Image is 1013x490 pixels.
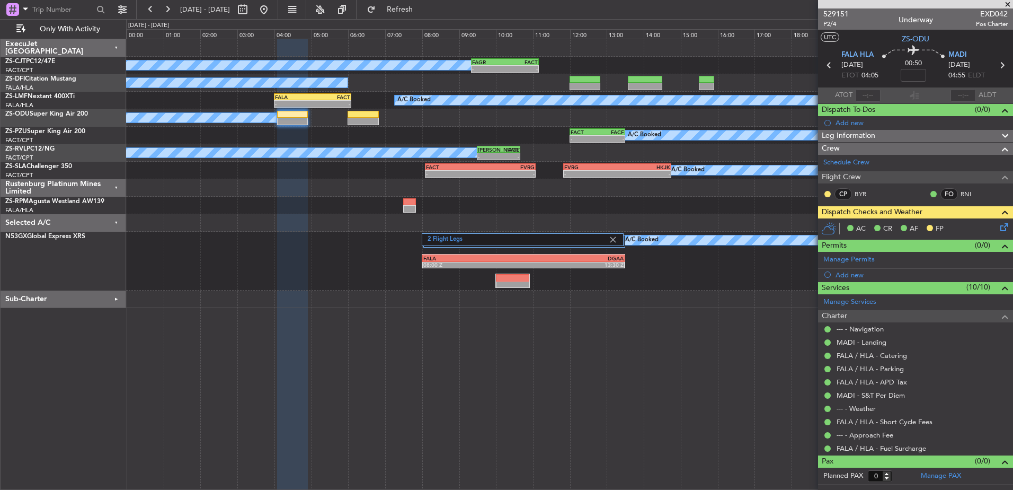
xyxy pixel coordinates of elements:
[975,456,990,467] span: (0/0)
[397,92,431,108] div: A/C Booked
[855,189,878,199] a: BYR
[459,29,496,39] div: 09:00
[822,130,875,142] span: Leg Information
[5,146,26,152] span: ZS-RVL
[822,310,847,322] span: Charter
[823,297,876,308] a: Manage Services
[837,325,884,334] a: --- - Navigation
[607,29,644,39] div: 13:00
[841,60,863,71] span: [DATE]
[472,66,505,72] div: -
[883,224,892,234] span: CR
[836,270,1008,279] div: Add new
[861,71,878,81] span: 04:05
[499,146,519,153] div: FACT
[5,128,27,135] span: ZS-PZU
[505,59,538,65] div: FACT
[505,66,538,72] div: -
[312,29,349,39] div: 05:00
[625,232,659,248] div: A/C Booked
[5,84,33,92] a: FALA/HLA
[426,171,481,177] div: -
[571,136,598,142] div: -
[823,157,869,168] a: Schedule Crew
[200,29,237,39] div: 02:00
[855,89,881,102] input: --:--
[617,171,670,177] div: -
[348,29,385,39] div: 06:00
[180,5,230,14] span: [DATE] - [DATE]
[961,189,984,199] a: RNI
[968,71,985,81] span: ELDT
[899,14,933,25] div: Underway
[5,101,33,109] a: FALA/HLA
[480,164,535,170] div: FVRG
[5,128,85,135] a: ZS-PZUSuper King Air 200
[948,50,967,60] span: MADI
[237,29,274,39] div: 03:00
[823,8,849,20] span: 529151
[564,171,617,177] div: -
[480,171,535,177] div: -
[837,417,932,426] a: FALA / HLA - Short Cycle Fees
[5,111,88,117] a: ZS-ODUSuper King Air 200
[5,76,25,82] span: ZS-DFI
[5,111,30,117] span: ZS-ODU
[5,154,33,162] a: FACT/CPT
[28,25,112,33] span: Only With Activity
[905,58,922,69] span: 00:50
[921,471,961,482] a: Manage PAX
[822,456,833,468] span: Pax
[902,33,929,45] span: ZS-ODU
[5,233,27,240] span: N53GX
[313,94,350,100] div: FACT
[499,153,519,160] div: -
[362,1,425,18] button: Refresh
[837,391,905,400] a: MADI - S&T Per Diem
[628,127,661,143] div: A/C Booked
[472,59,505,65] div: FAGR
[32,2,93,17] input: Trip Number
[823,20,849,29] span: P2/4
[936,224,944,234] span: FP
[821,32,839,42] button: UTC
[837,444,926,453] a: FALA / HLA - Fuel Surcharge
[822,171,861,183] span: Flight Crew
[496,29,533,39] div: 10:00
[164,29,201,39] div: 01:00
[948,71,965,81] span: 04:55
[5,76,76,82] a: ZS-DFICitation Mustang
[822,143,840,155] span: Crew
[275,101,313,107] div: -
[428,235,608,244] label: 2 Flight Legs
[837,404,876,413] a: --- - Weather
[975,104,990,115] span: (0/0)
[5,163,26,170] span: ZS-SLA
[837,338,886,347] a: MADI - Landing
[127,29,164,39] div: 00:00
[617,164,670,170] div: HKJK
[385,29,422,39] div: 07:00
[423,261,523,268] div: 08:00 Z
[976,20,1008,29] span: Pos Charter
[837,364,904,373] a: FALA / HLA - Parking
[128,21,169,30] div: [DATE] - [DATE]
[834,188,852,200] div: CP
[5,58,26,65] span: ZS-CJT
[822,282,849,294] span: Services
[979,90,996,101] span: ALDT
[975,240,990,251] span: (0/0)
[837,351,907,360] a: FALA / HLA - Catering
[718,29,755,39] div: 16:00
[5,146,55,152] a: ZS-RVLPC12/NG
[423,255,523,261] div: FALA
[940,188,958,200] div: FO
[822,206,922,218] span: Dispatch Checks and Weather
[841,71,859,81] span: ETOT
[792,29,829,39] div: 18:00
[754,29,792,39] div: 17:00
[5,93,28,100] span: ZS-LMF
[5,93,75,100] a: ZS-LMFNextant 400XTi
[478,153,499,160] div: -
[5,58,55,65] a: ZS-CJTPC12/47E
